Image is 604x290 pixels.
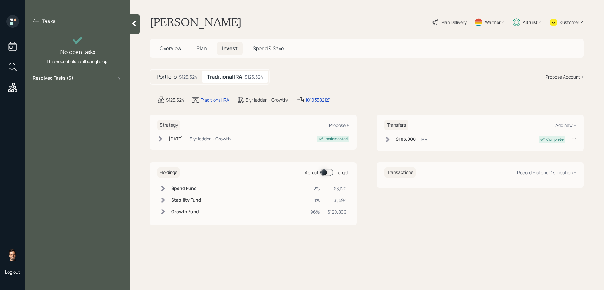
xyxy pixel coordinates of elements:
[245,74,263,80] div: $125,524
[329,122,349,128] div: Propose +
[157,120,180,130] h6: Strategy
[305,97,330,103] div: 10103582
[5,269,20,275] div: Log out
[546,74,584,80] div: Propose Account +
[166,97,184,103] div: $125,524
[328,209,347,215] div: $120,809
[179,74,197,80] div: $125,524
[396,137,416,142] h6: $103,000
[46,58,109,65] div: This household is all caught up.
[485,19,501,26] div: Warmer
[157,167,180,178] h6: Holdings
[6,249,19,261] img: sami-boghos-headshot.png
[196,45,207,52] span: Plan
[222,45,238,52] span: Invest
[171,186,201,191] h6: Spend Fund
[171,198,201,203] h6: Stability Fund
[560,19,579,26] div: Kustomer
[517,169,576,175] div: Record Historic Distribution +
[384,167,416,178] h6: Transactions
[190,135,233,142] div: 5 yr ladder • Growth+
[253,45,284,52] span: Spend & Save
[42,18,56,25] label: Tasks
[157,74,177,80] h5: Portfolio
[201,97,229,103] div: Traditional IRA
[160,45,181,52] span: Overview
[33,75,73,82] label: Resolved Tasks ( 6 )
[441,19,467,26] div: Plan Delivery
[150,15,242,29] h1: [PERSON_NAME]
[336,169,349,176] div: Target
[310,197,320,204] div: 1%
[310,185,320,192] div: 2%
[325,136,348,142] div: Implemented
[328,185,347,192] div: $3,120
[384,120,408,130] h6: Transfers
[555,122,576,128] div: Add new +
[305,169,318,176] div: Actual
[546,137,564,142] div: Complete
[523,19,538,26] div: Altruist
[421,136,427,143] div: IRA
[310,209,320,215] div: 96%
[207,74,242,80] h5: Traditional IRA
[246,97,289,103] div: 5 yr ladder • Growth+
[328,197,347,204] div: $1,594
[169,135,183,142] div: [DATE]
[171,209,201,215] h6: Growth Fund
[60,49,95,56] h4: No open tasks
